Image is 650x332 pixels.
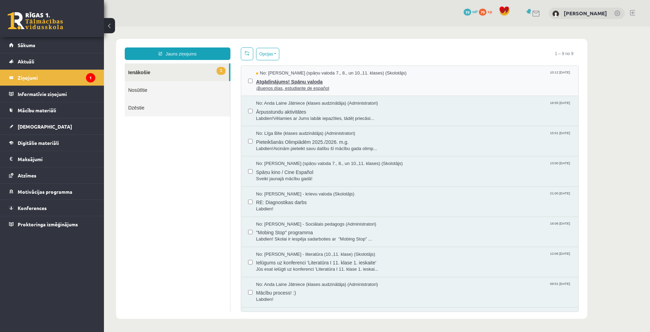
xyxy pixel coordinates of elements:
[445,104,467,109] span: 15:51 [DATE]
[18,189,72,195] span: Motivācijas programma
[152,134,299,140] span: No: [PERSON_NAME] (spāņu valoda 7., 8., un 10.,11. klases) (Skolotājs)
[18,172,36,178] span: Atzīmes
[152,50,467,59] span: Atgādinājums! Spāņu valoda
[9,119,95,134] a: [DEMOGRAPHIC_DATA]
[21,54,126,72] a: Nosūtītie
[152,73,467,95] a: No: Anda Laine Jātniece (klases audzinātāja) (Administratori) 16:55 [DATE] Ārpusstundu aktivitāte...
[445,194,467,200] span: 16:06 [DATE]
[152,80,467,89] span: Ārpusstundu aktivitātes
[152,104,467,125] a: No: Līga Bite (klases audzinātāja) (Administratori) 15:51 [DATE] Pieteikšanās Olimpiādēm 2025./20...
[152,201,467,209] span: "Mobing Stop" programma
[18,205,47,211] span: Konferences
[487,9,492,14] span: xp
[152,171,467,179] span: RE: Diagnostikas darbs
[9,53,95,69] a: Aktuāli
[18,151,95,167] legend: Maksājumi
[152,104,251,110] span: No: Līga Bite (klases audzinātāja) (Administratori)
[152,43,467,65] a: No: [PERSON_NAME] (spāņu valoda 7., 8., un 10.,11. klases) (Skolotājs) 10:12 [DATE] Atgādinājums!...
[9,70,95,86] a: Ziņojumi1
[18,107,56,113] span: Mācību materiāli
[9,86,95,102] a: Informatīvie ziņojumi
[9,216,95,232] a: Proktoringa izmēģinājums
[445,134,467,139] span: 13:00 [DATE]
[21,37,125,54] a: 1Ienākošie
[152,239,467,246] span: Jūs esat ielūgti uz konferenci 'Literatūra I 11. klase 1. ieskai...
[152,225,271,231] span: No: [PERSON_NAME] - literatūra (10.,11. klase) (Skolotājs)
[152,270,467,276] span: Labdien!
[9,151,95,167] a: Maksājumi
[152,255,467,276] a: No: Anda Laine Jātniece (klases audzinātāja) (Administratori) 09:51 [DATE] Mācību process! :) Lab...
[9,167,95,183] a: Atzīmes
[18,86,95,102] legend: Informatīvie ziņojumi
[445,43,467,49] span: 10:12 [DATE]
[152,89,467,95] span: Labdien!Vēlamies ar Jums labāk iepazīties, tādēļ priecāsi...
[21,21,126,33] a: Jauns ziņojums
[152,194,467,216] a: No: [PERSON_NAME] - Sociālais pedagogs (Administratori) 16:06 [DATE] "Mobing Stop" programma Labd...
[446,21,475,33] span: 1 – 9 no 9
[152,255,274,261] span: No: Anda Laine Jātniece (klases audzinātāja) (Administratori)
[152,179,467,186] span: Labdien!
[152,261,467,270] span: Mācību process! :)
[18,221,78,227] span: Proktoringa izmēģinājums
[18,58,34,64] span: Aktuāli
[18,70,95,86] legend: Ziņojumi
[445,73,467,79] span: 16:55 [DATE]
[152,164,251,171] span: No: [PERSON_NAME] - krievu valoda (Skolotājs)
[479,9,495,14] a: 79 xp
[445,164,467,169] span: 21:00 [DATE]
[152,149,467,156] span: Sveiki jaunajā mācību gadā!
[18,123,72,130] span: [DEMOGRAPHIC_DATA]
[113,40,122,48] span: 1
[152,140,467,149] span: Spāņu kino / Cine Español
[21,72,126,90] a: Dzēstie
[152,59,467,65] span: ¡Buenos días, estudiante de español
[152,194,272,201] span: No: [PERSON_NAME] - Sociālais pedagogs (Administratori)
[18,42,35,48] span: Sākums
[86,73,95,82] i: 1
[445,255,467,260] span: 09:51 [DATE]
[552,10,559,17] img: Kristaps Zomerfelds
[152,21,175,34] button: Opcijas
[9,37,95,53] a: Sākums
[152,209,467,216] span: Labdien! Skolai ir iespēja sadarboties ar "Mobing Stop" ...
[152,43,302,50] span: No: [PERSON_NAME] (spāņu valoda 7., 8., un 10.,11. klases) (Skolotājs)
[152,119,467,125] span: Labdien!Aicinām pieteikt savu dalību šī mācību gada olimp...
[445,225,467,230] span: 12:06 [DATE]
[9,184,95,200] a: Motivācijas programma
[564,10,607,17] a: [PERSON_NAME]
[152,73,274,80] span: No: Anda Laine Jātniece (klases audzinātāja) (Administratori)
[9,102,95,118] a: Mācību materiāli
[8,12,63,29] a: Rīgas 1. Tālmācības vidusskola
[464,9,478,14] a: 19 mP
[9,135,95,151] a: Digitālie materiāli
[152,225,467,246] a: No: [PERSON_NAME] - literatūra (10.,11. klase) (Skolotājs) 12:06 [DATE] Ielūgums uz konferenci 'L...
[152,110,467,119] span: Pieteikšanās Olimpiādēm 2025./2026. m.g.
[479,9,486,16] span: 79
[472,9,478,14] span: mP
[464,9,471,16] span: 19
[152,134,467,155] a: No: [PERSON_NAME] (spāņu valoda 7., 8., un 10.,11. klases) (Skolotājs) 13:00 [DATE] Spāņu kino / ...
[9,200,95,216] a: Konferences
[152,231,467,239] span: Ielūgums uz konferenci 'Literatūra I 11. klase 1. ieskaite'
[18,140,59,146] span: Digitālie materiāli
[152,164,467,186] a: No: [PERSON_NAME] - krievu valoda (Skolotājs) 21:00 [DATE] RE: Diagnostikas darbs Labdien!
